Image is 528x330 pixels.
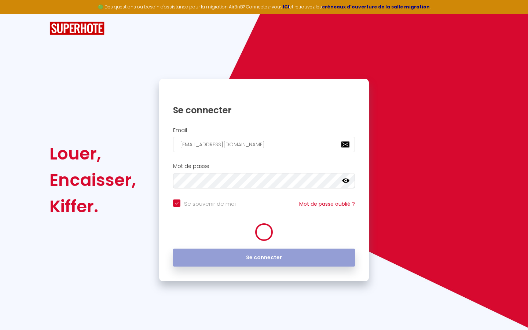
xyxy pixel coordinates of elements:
div: Encaisser, [49,167,136,193]
img: SuperHote logo [49,22,104,35]
input: Ton Email [173,137,355,152]
button: Ouvrir le widget de chat LiveChat [6,3,28,25]
h2: Mot de passe [173,163,355,169]
a: ICI [283,4,289,10]
h2: Email [173,127,355,133]
a: créneaux d'ouverture de la salle migration [322,4,430,10]
div: Kiffer. [49,193,136,220]
a: Mot de passe oublié ? [299,200,355,208]
h1: Se connecter [173,104,355,116]
button: Se connecter [173,249,355,267]
div: Louer, [49,140,136,167]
